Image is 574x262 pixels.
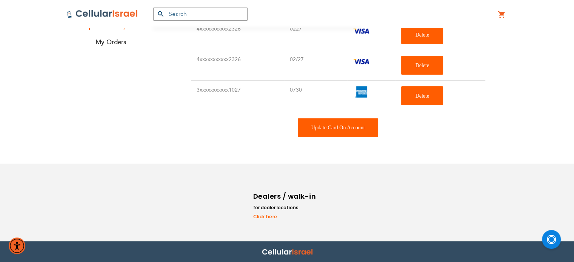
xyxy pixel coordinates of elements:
[284,19,347,50] td: 0227
[401,56,443,75] button: Delete
[191,50,285,80] td: 4xxxxxxxxxxx2326
[66,9,138,18] img: Cellular Israel Logo
[9,237,25,254] div: Accessibility Menu
[298,118,379,137] div: To update the payment method currently being used on an existing Cellular Israel plan
[401,86,443,105] button: Delete
[253,213,317,220] a: Click here
[353,56,370,67] img: vi.png
[353,86,370,98] img: ae.png
[253,204,317,211] li: for dealer locations
[415,93,429,99] span: Delete
[401,25,443,44] button: Delete
[191,80,285,111] td: 3xxxxxxxxxxx1027
[191,19,285,50] td: 4xxxxxxxxxxx2326
[253,191,317,202] h6: Dealers / walk-in
[284,50,347,80] td: 02/27
[284,80,347,111] td: 0730
[415,32,429,38] span: Delete
[153,8,248,21] input: Search
[89,38,180,46] a: My Orders
[353,25,370,37] img: vi.png
[415,63,429,68] span: Delete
